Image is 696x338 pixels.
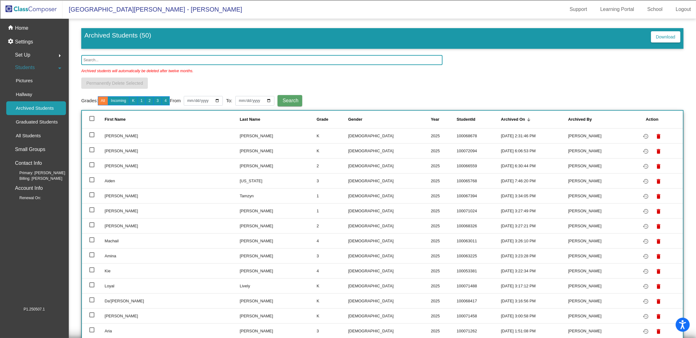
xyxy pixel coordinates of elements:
[240,203,317,218] td: [PERSON_NAME]
[226,97,232,104] a: To:
[501,233,568,248] td: [DATE] 3:26:10 PM
[501,308,568,323] td: [DATE] 3:00:58 PM
[457,218,501,233] td: 100068326
[3,168,693,173] div: Home
[15,38,33,46] p: Settings
[3,8,58,15] input: Search outlines
[642,253,649,260] mat-icon: restore
[3,139,693,145] div: ???
[240,158,317,173] td: [PERSON_NAME]
[431,278,457,293] td: 2025
[16,132,41,139] p: All Students
[348,116,363,123] div: Gender
[3,105,693,110] div: Newspaper
[3,54,693,60] div: Move To ...
[431,143,457,158] td: 2025
[642,163,649,170] mat-icon: restore
[501,248,568,263] td: [DATE] 3:23:28 PM
[655,313,662,320] mat-icon: delete
[431,263,457,278] td: 2025
[317,293,348,308] td: K
[9,176,62,181] span: Billing: [PERSON_NAME]
[3,88,693,93] div: Search for Source
[3,37,693,43] div: Options
[457,308,501,323] td: 100071458
[3,99,693,105] div: Magazine
[431,218,457,233] td: 2025
[655,193,662,200] mat-icon: delete
[9,195,41,201] span: Renewal On:
[9,170,65,176] span: Primary: [PERSON_NAME]
[108,96,129,105] button: Incoming
[278,95,302,106] button: Search
[457,173,501,188] td: 100065768
[501,173,568,188] td: [DATE] 7:46:20 PM
[642,148,649,155] mat-icon: restore
[457,128,501,143] td: 100068678
[501,188,568,203] td: [DATE] 3:34:05 PM
[3,110,693,116] div: Television/Radio
[105,233,240,248] td: Machail
[568,278,629,293] td: [PERSON_NAME]
[655,298,662,305] mat-icon: delete
[457,188,501,203] td: 100067394
[105,308,240,323] td: [PERSON_NAME]
[568,116,629,123] div: Archived By
[3,179,693,184] div: MOVE
[317,143,348,158] td: K
[501,158,568,173] td: [DATE] 6:30:44 PM
[655,208,662,215] mat-icon: delete
[457,248,501,263] td: 100063225
[651,31,680,43] button: Download
[568,248,629,263] td: [PERSON_NAME]
[3,116,693,122] div: Visual Art
[655,163,662,170] mat-icon: delete
[3,134,693,139] div: CANCEL
[105,188,240,203] td: [PERSON_NAME]
[3,60,693,65] div: Delete
[240,218,317,233] td: [PERSON_NAME]
[16,77,33,84] p: Pictures
[655,253,662,260] mat-icon: delete
[501,116,525,123] div: Archived On
[16,118,58,126] p: Graduated Students
[568,143,629,158] td: [PERSON_NAME]
[240,128,317,143] td: [PERSON_NAME]
[431,158,457,173] td: 2025
[501,218,568,233] td: [DATE] 3:27:21 PM
[655,283,662,290] mat-icon: delete
[105,158,240,173] td: [PERSON_NAME]
[240,116,260,123] div: Last Name
[3,122,693,127] div: TODO: put dlg title
[3,218,58,225] input: Search sources
[105,293,240,308] td: Da'[PERSON_NAME]
[655,133,662,140] mat-icon: delete
[240,308,317,323] td: [PERSON_NAME]
[348,263,431,278] td: [DEMOGRAPHIC_DATA]
[145,96,154,105] button: 2
[3,48,693,54] div: Rename
[3,196,693,201] div: BOOK
[105,128,240,143] td: [PERSON_NAME]
[501,116,568,123] div: Archived On
[457,158,501,173] td: 100066559
[15,159,42,168] p: Contact Info
[15,63,35,72] span: Students
[501,293,568,308] td: [DATE] 3:16:56 PM
[655,328,662,335] mat-icon: delete
[348,143,431,158] td: [DEMOGRAPHIC_DATA]
[431,116,457,123] div: Year
[3,3,131,8] div: Home
[431,188,457,203] td: 2025
[656,34,675,39] span: Download
[501,143,568,158] td: [DATE] 6:06:53 PM
[3,43,693,48] div: Sign out
[501,278,568,293] td: [DATE] 3:17:12 PM
[105,173,240,188] td: Aiden
[162,96,170,105] button: 4
[629,111,683,128] th: Action
[240,248,317,263] td: [PERSON_NAME]
[655,223,662,230] mat-icon: delete
[568,218,629,233] td: [PERSON_NAME]
[3,190,693,196] div: SAVE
